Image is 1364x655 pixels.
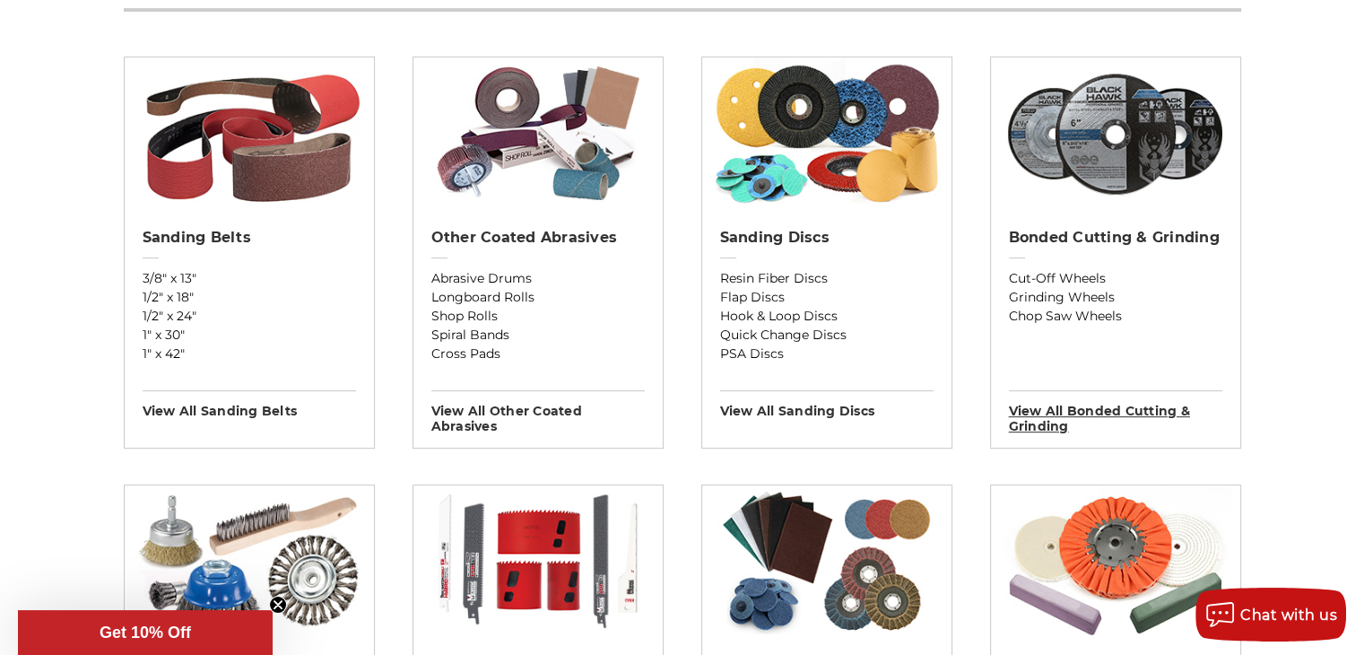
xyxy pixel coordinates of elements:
button: Close teaser [269,596,287,614]
h2: Sanding Discs [720,229,934,247]
img: Sanding Belts [133,57,365,210]
a: Quick Change Discs [720,326,934,345]
a: Longboard Rolls [431,288,645,307]
a: Chop Saw Wheels [1009,307,1222,326]
h3: View All sanding discs [720,390,934,419]
h3: View All other coated abrasives [431,390,645,434]
h2: Sanding Belts [143,229,356,247]
span: Get 10% Off [100,624,191,642]
h3: View All bonded cutting & grinding [1009,390,1222,434]
a: 1" x 42" [143,345,356,363]
a: 1/2" x 24" [143,307,356,326]
img: Buffing & Polishing [999,485,1231,638]
img: Wire Wheels & Brushes [133,485,365,638]
a: Grinding Wheels [1009,288,1222,307]
a: Abrasive Drums [431,269,645,288]
span: Chat with us [1240,607,1337,624]
h3: View All sanding belts [143,390,356,419]
a: Cross Pads [431,345,645,363]
img: Other Coated Abrasives [421,57,654,210]
a: 1/2" x 18" [143,288,356,307]
a: 3/8" x 13" [143,269,356,288]
h2: Other Coated Abrasives [431,229,645,247]
h2: Bonded Cutting & Grinding [1009,229,1222,247]
img: Non-woven Abrasives [710,485,943,638]
a: 1" x 30" [143,326,356,345]
a: Cut-Off Wheels [1009,269,1222,288]
img: Metal Saw Blades [421,485,654,638]
img: Bonded Cutting & Grinding [999,57,1231,210]
a: Flap Discs [720,288,934,307]
a: Shop Rolls [431,307,645,326]
a: Resin Fiber Discs [720,269,934,288]
a: Hook & Loop Discs [720,307,934,326]
div: Get 10% OffClose teaser [18,610,273,655]
a: PSA Discs [720,345,934,363]
img: Sanding Discs [710,57,943,210]
a: Spiral Bands [431,326,645,345]
button: Chat with us [1195,588,1346,642]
